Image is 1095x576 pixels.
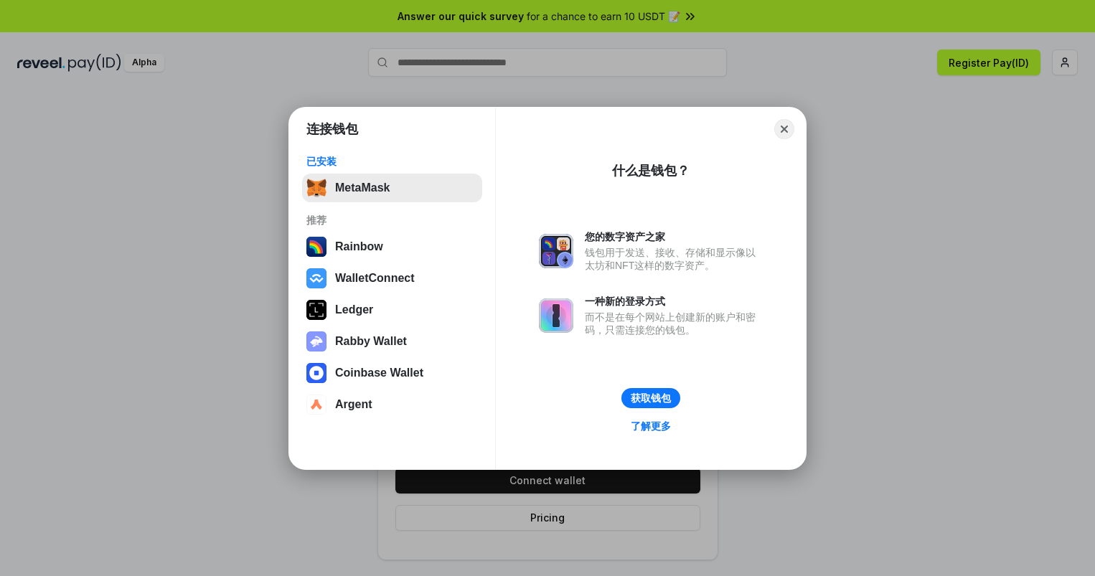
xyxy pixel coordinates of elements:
div: 了解更多 [631,420,671,433]
button: MetaMask [302,174,482,202]
button: Argent [302,390,482,419]
button: Close [774,119,794,139]
div: 已安装 [306,155,478,168]
div: MetaMask [335,181,390,194]
div: 一种新的登录方式 [585,295,763,308]
div: 获取钱包 [631,392,671,405]
img: svg+xml,%3Csvg%20xmlns%3D%22http%3A%2F%2Fwww.w3.org%2F2000%2Fsvg%22%20fill%3D%22none%22%20viewBox... [539,234,573,268]
div: Rainbow [335,240,383,253]
div: Rabby Wallet [335,335,407,348]
div: Ledger [335,303,373,316]
img: svg+xml,%3Csvg%20width%3D%2228%22%20height%3D%2228%22%20viewBox%3D%220%200%2028%2028%22%20fill%3D... [306,395,326,415]
div: 什么是钱包？ [612,162,690,179]
img: svg+xml,%3Csvg%20xmlns%3D%22http%3A%2F%2Fwww.w3.org%2F2000%2Fsvg%22%20width%3D%2228%22%20height%3... [306,300,326,320]
img: svg+xml,%3Csvg%20xmlns%3D%22http%3A%2F%2Fwww.w3.org%2F2000%2Fsvg%22%20fill%3D%22none%22%20viewBox... [539,298,573,333]
button: Rabby Wallet [302,327,482,356]
div: 您的数字资产之家 [585,230,763,243]
div: 而不是在每个网站上创建新的账户和密码，只需连接您的钱包。 [585,311,763,336]
div: 钱包用于发送、接收、存储和显示像以太坊和NFT这样的数字资产。 [585,246,763,272]
button: Coinbase Wallet [302,359,482,387]
button: WalletConnect [302,264,482,293]
h1: 连接钱包 [306,121,358,138]
div: Coinbase Wallet [335,367,423,379]
img: svg+xml,%3Csvg%20width%3D%2228%22%20height%3D%2228%22%20viewBox%3D%220%200%2028%2028%22%20fill%3D... [306,363,326,383]
button: Rainbow [302,232,482,261]
div: WalletConnect [335,272,415,285]
a: 了解更多 [622,417,680,435]
div: 推荐 [306,214,478,227]
button: 获取钱包 [621,388,680,408]
img: svg+xml,%3Csvg%20width%3D%22120%22%20height%3D%22120%22%20viewBox%3D%220%200%20120%20120%22%20fil... [306,237,326,257]
div: Argent [335,398,372,411]
img: svg+xml,%3Csvg%20fill%3D%22none%22%20height%3D%2233%22%20viewBox%3D%220%200%2035%2033%22%20width%... [306,178,326,198]
button: Ledger [302,296,482,324]
img: svg+xml,%3Csvg%20xmlns%3D%22http%3A%2F%2Fwww.w3.org%2F2000%2Fsvg%22%20fill%3D%22none%22%20viewBox... [306,331,326,351]
img: svg+xml,%3Csvg%20width%3D%2228%22%20height%3D%2228%22%20viewBox%3D%220%200%2028%2028%22%20fill%3D... [306,268,326,288]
